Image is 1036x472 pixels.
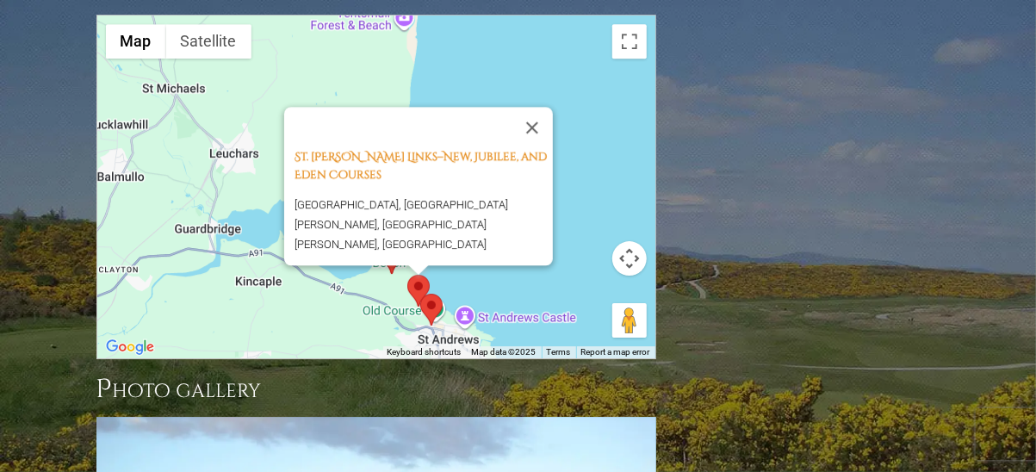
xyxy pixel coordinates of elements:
[512,107,553,148] button: Close
[102,336,158,358] a: Open this area in Google Maps (opens a new window)
[166,24,251,59] button: Show satellite imagery
[547,347,571,357] a: Terms (opens in new tab)
[295,149,547,183] a: St. [PERSON_NAME] Links–New, Jubilee, and Eden Courses
[96,372,656,407] h3: Photo Gallery
[472,347,537,357] span: Map data ©2025
[612,24,647,59] button: Toggle fullscreen view
[612,303,647,338] button: Drag Pegman onto the map to open Street View
[388,346,462,358] button: Keyboard shortcuts
[295,195,553,255] p: [GEOGRAPHIC_DATA], [GEOGRAPHIC_DATA][PERSON_NAME], [GEOGRAPHIC_DATA][PERSON_NAME], [GEOGRAPHIC_DATA]
[106,24,166,59] button: Show street map
[581,347,650,357] a: Report a map error
[102,336,158,358] img: Google
[612,241,647,276] button: Map camera controls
